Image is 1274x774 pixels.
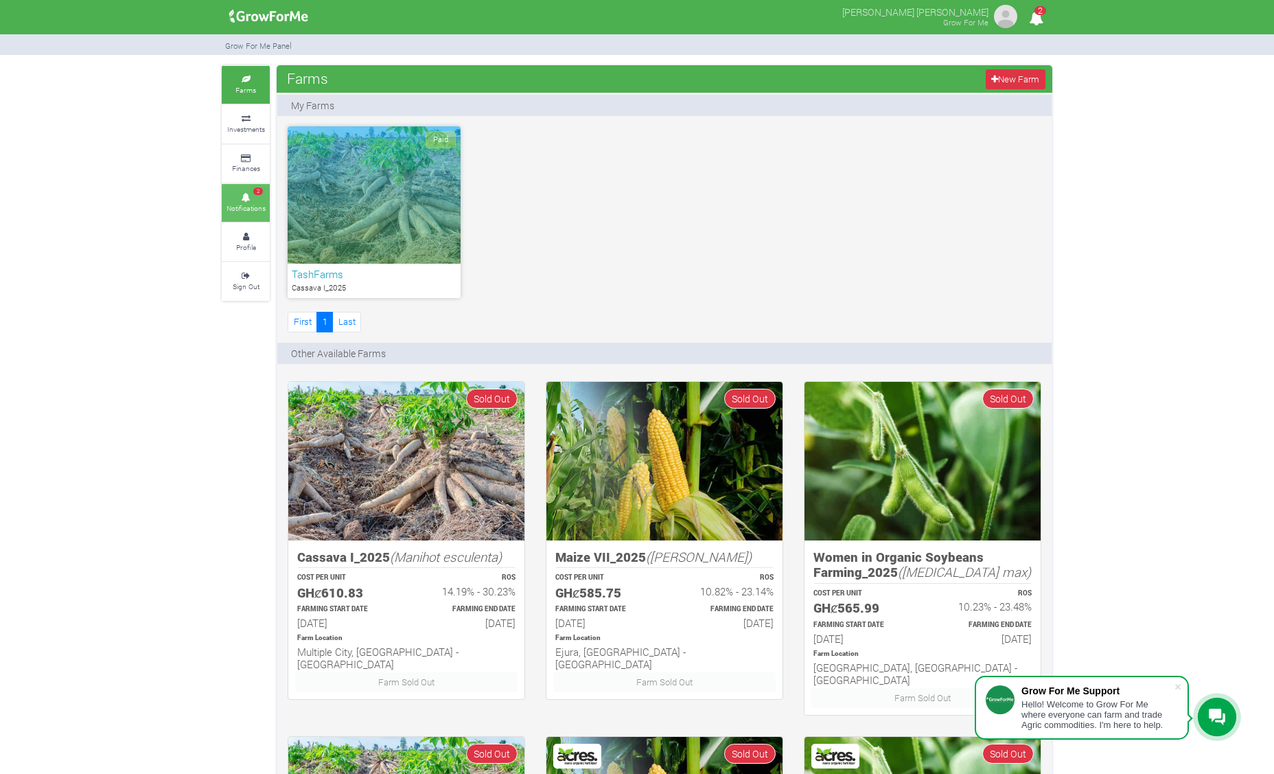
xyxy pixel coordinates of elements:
[222,184,270,222] a: 2 Notifications
[813,589,910,599] p: COST PER UNIT
[546,382,783,540] img: growforme image
[935,620,1032,630] p: Estimated Farming End Date
[982,389,1034,409] span: Sold Out
[677,585,774,597] h6: 10.82% - 23.14%
[236,242,256,252] small: Profile
[292,268,456,280] h6: TashFarms
[222,66,270,104] a: Farms
[466,744,518,764] span: Sold Out
[555,746,599,766] img: Acres Nano
[677,573,774,583] p: ROS
[555,573,652,583] p: COST PER UNIT
[297,604,394,615] p: Estimated Farming Start Date
[1023,13,1050,26] a: 2
[222,223,270,261] a: Profile
[555,604,652,615] p: Estimated Farming Start Date
[935,633,1032,645] h6: [DATE]
[724,389,776,409] span: Sold Out
[935,589,1032,599] p: ROS
[222,262,270,300] a: Sign Out
[297,646,516,670] h6: Multiple City, [GEOGRAPHIC_DATA] - [GEOGRAPHIC_DATA]
[316,312,333,332] a: 1
[555,549,774,565] h5: Maize VII_2025
[986,69,1045,89] a: New Farm
[813,600,910,616] h5: GHȼ565.99
[813,661,1032,686] h6: [GEOGRAPHIC_DATA], [GEOGRAPHIC_DATA] - [GEOGRAPHIC_DATA]
[297,573,394,583] p: COST PER UNIT
[1034,6,1046,15] span: 2
[1023,3,1050,34] i: Notifications
[232,163,260,173] small: Finances
[222,145,270,183] a: Finances
[227,124,265,134] small: Investments
[1021,685,1174,696] div: Grow For Me Support
[419,617,516,629] h6: [DATE]
[288,312,317,332] a: First
[291,98,334,113] p: My Farms
[804,382,1041,540] img: growforme image
[426,131,456,148] span: Paid
[555,617,652,629] h6: [DATE]
[291,346,386,361] p: Other Available Farms
[813,746,857,766] img: Acres Nano
[297,633,516,644] p: Location of Farm
[288,312,361,332] nav: Page Navigation
[677,617,774,629] h6: [DATE]
[898,563,1031,580] i: ([MEDICAL_DATA] max)
[677,604,774,615] p: Estimated Farming End Date
[292,282,456,294] p: Cassava I_2025
[227,203,266,213] small: Notifications
[935,600,1032,613] h6: 10.23% - 23.48%
[332,312,361,332] a: Last
[288,126,461,298] a: Paid TashFarms Cassava I_2025
[842,3,988,19] p: [PERSON_NAME] [PERSON_NAME]
[813,620,910,630] p: Estimated Farming Start Date
[297,585,394,601] h5: GHȼ610.83
[555,585,652,601] h5: GHȼ585.75
[943,17,988,27] small: Grow For Me
[390,548,502,565] i: (Manihot esculenta)
[419,604,516,615] p: Estimated Farming End Date
[466,389,518,409] span: Sold Out
[297,617,394,629] h6: [DATE]
[813,649,1032,659] p: Location of Farm
[1021,699,1174,730] div: Hello! Welcome to Grow For Me where everyone can farm and trade Agric commodities. I'm here to help.
[813,633,910,645] h6: [DATE]
[235,85,256,95] small: Farms
[813,549,1032,580] h5: Women in Organic Soybeans Farming_2025
[724,744,776,764] span: Sold Out
[419,573,516,583] p: ROS
[555,633,774,644] p: Location of Farm
[288,382,524,540] img: growforme image
[555,646,774,670] h6: Ejura, [GEOGRAPHIC_DATA] - [GEOGRAPHIC_DATA]
[646,548,752,565] i: ([PERSON_NAME])
[419,585,516,597] h6: 14.19% - 30.23%
[982,744,1034,764] span: Sold Out
[253,187,263,196] span: 2
[297,549,516,565] h5: Cassava I_2025
[225,41,292,51] small: Grow For Me Panel
[283,65,332,92] span: Farms
[992,3,1019,30] img: growforme image
[233,282,259,291] small: Sign Out
[224,3,313,30] img: growforme image
[222,105,270,143] a: Investments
